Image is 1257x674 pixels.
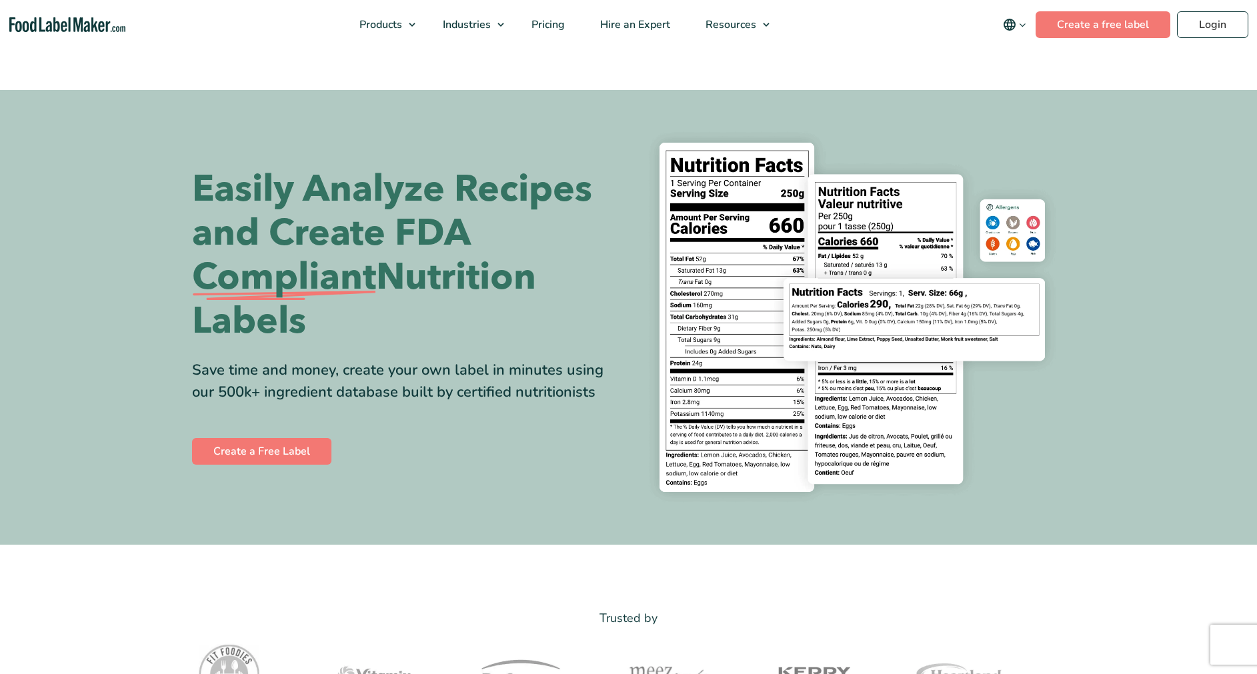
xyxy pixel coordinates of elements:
a: Create a Free Label [192,438,331,465]
span: Products [355,17,403,32]
span: Pricing [527,17,566,32]
p: Trusted by [192,609,1066,628]
span: Industries [439,17,492,32]
span: Hire an Expert [596,17,672,32]
h1: Easily Analyze Recipes and Create FDA Nutrition Labels [192,167,619,343]
div: Save time and money, create your own label in minutes using our 500k+ ingredient database built b... [192,359,619,403]
span: Resources [702,17,758,32]
span: Compliant [192,255,376,299]
a: Create a free label [1036,11,1170,38]
a: Login [1177,11,1248,38]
